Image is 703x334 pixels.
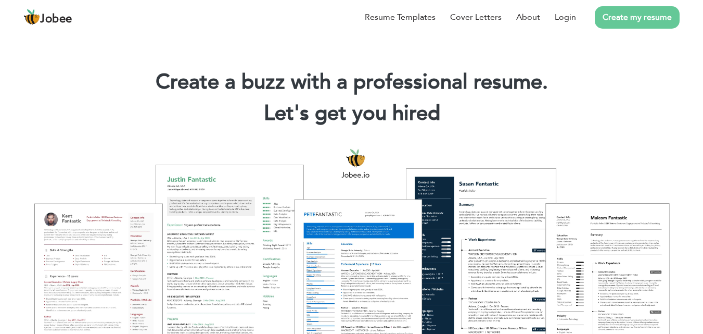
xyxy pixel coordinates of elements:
[23,9,40,26] img: jobee.io
[450,11,502,23] a: Cover Letters
[23,9,72,26] a: Jobee
[40,14,72,25] span: Jobee
[315,99,440,128] span: get you hired
[16,100,687,127] h2: Let's
[365,11,436,23] a: Resume Templates
[555,11,576,23] a: Login
[516,11,540,23] a: About
[435,99,440,128] span: |
[16,69,687,96] h1: Create a buzz with a professional resume.
[595,6,680,29] a: Create my resume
